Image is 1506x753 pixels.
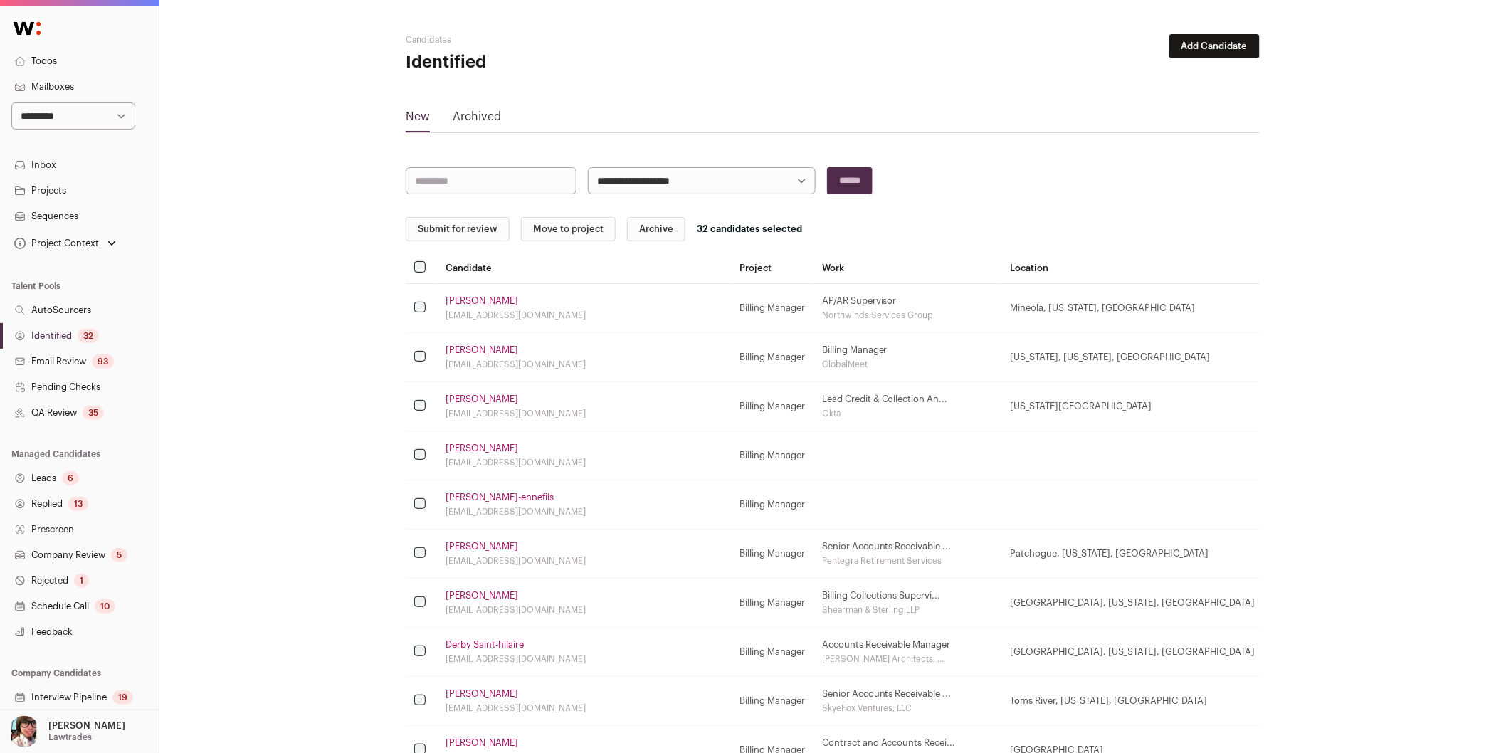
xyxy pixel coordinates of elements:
[813,578,1002,627] td: Billing Collections Supervi...
[446,359,722,370] div: [EMAIL_ADDRESS][DOMAIN_NAME]
[731,332,813,381] td: Billing Manager
[406,51,690,74] h1: Identified
[1002,529,1312,578] td: Patchogue, [US_STATE], [GEOGRAPHIC_DATA]
[731,480,813,529] td: Billing Manager
[48,720,125,732] p: [PERSON_NAME]
[68,497,88,511] div: 13
[822,359,994,370] div: GlobalMeet
[446,702,722,714] div: [EMAIL_ADDRESS][DOMAIN_NAME]
[731,578,813,627] td: Billing Manager
[437,253,731,283] th: Candidate
[446,541,518,552] a: [PERSON_NAME]
[453,108,501,131] a: Archived
[406,34,690,46] h2: Candidates
[62,471,79,485] div: 6
[1002,283,1312,332] td: Mineola, [US_STATE], [GEOGRAPHIC_DATA]
[446,443,518,454] a: [PERSON_NAME]
[95,599,115,614] div: 10
[1169,34,1260,58] button: Add Candidate
[446,394,518,405] a: [PERSON_NAME]
[1002,627,1312,676] td: [GEOGRAPHIC_DATA], [US_STATE], [GEOGRAPHIC_DATA]
[813,529,1002,578] td: Senior Accounts Receivable ...
[813,332,1002,381] td: Billing Manager
[446,492,554,503] a: [PERSON_NAME]-ennefils
[11,238,99,249] div: Project Context
[92,354,114,369] div: 93
[731,431,813,480] td: Billing Manager
[731,627,813,676] td: Billing Manager
[446,639,524,651] a: Derby Saint-hilaire
[74,574,89,588] div: 1
[83,406,104,420] div: 35
[813,253,1002,283] th: Work
[731,253,813,283] th: Project
[446,688,518,700] a: [PERSON_NAME]
[446,457,722,468] div: [EMAIL_ADDRESS][DOMAIN_NAME]
[822,653,994,665] div: [PERSON_NAME] Architects, ...
[813,381,1002,431] td: Lead Credit & Collection An...
[822,702,994,714] div: SkyeFox Ventures, LLC
[822,555,994,567] div: Pentegra Retirement Services
[446,604,722,616] div: [EMAIL_ADDRESS][DOMAIN_NAME]
[446,737,518,749] a: [PERSON_NAME]
[731,676,813,725] td: Billing Manager
[822,310,994,321] div: Northwinds Services Group
[627,217,685,241] button: Archive
[813,283,1002,332] td: AP/AR Supervisor
[78,329,99,343] div: 32
[6,716,128,747] button: Open dropdown
[406,108,430,131] a: New
[446,310,722,321] div: [EMAIL_ADDRESS][DOMAIN_NAME]
[822,408,994,419] div: Okta
[111,548,127,562] div: 5
[112,690,133,705] div: 19
[822,604,994,616] div: Shearman & Sterling LLP
[446,408,722,419] div: [EMAIL_ADDRESS][DOMAIN_NAME]
[813,676,1002,725] td: Senior Accounts Receivable ...
[446,653,722,665] div: [EMAIL_ADDRESS][DOMAIN_NAME]
[813,627,1002,676] td: Accounts Receivable Manager
[446,344,518,356] a: [PERSON_NAME]
[406,217,510,241] button: Submit for review
[48,732,92,743] p: Lawtrades
[6,14,48,43] img: Wellfound
[731,283,813,332] td: Billing Manager
[731,381,813,431] td: Billing Manager
[1002,253,1312,283] th: Location
[446,295,518,307] a: [PERSON_NAME]
[446,590,518,601] a: [PERSON_NAME]
[697,223,802,235] div: 32 candidates selected
[521,217,616,241] button: Move to project
[731,529,813,578] td: Billing Manager
[446,506,722,517] div: [EMAIL_ADDRESS][DOMAIN_NAME]
[1002,381,1312,431] td: [US_STATE][GEOGRAPHIC_DATA]
[1002,332,1312,381] td: [US_STATE], [US_STATE], [GEOGRAPHIC_DATA]
[9,716,40,747] img: 14759586-medium_jpg
[446,555,722,567] div: [EMAIL_ADDRESS][DOMAIN_NAME]
[1002,578,1312,627] td: [GEOGRAPHIC_DATA], [US_STATE], [GEOGRAPHIC_DATA]
[1002,676,1312,725] td: Toms River, [US_STATE], [GEOGRAPHIC_DATA]
[11,233,119,253] button: Open dropdown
